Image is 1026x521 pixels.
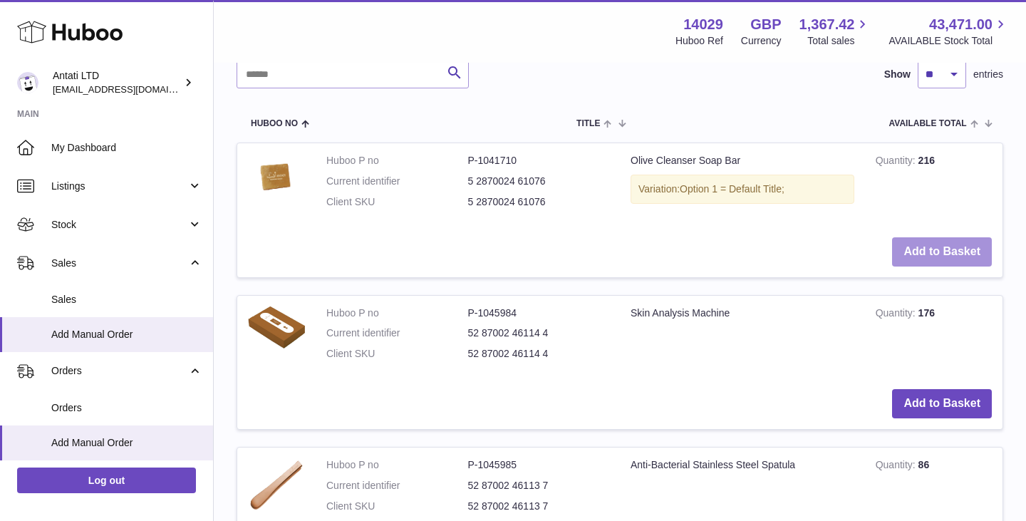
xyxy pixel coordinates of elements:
[683,15,723,34] strong: 14029
[51,180,187,193] span: Listings
[51,401,202,415] span: Orders
[51,293,202,306] span: Sales
[326,154,468,167] dt: Huboo P no
[620,296,865,379] td: Skin Analysis Machine
[468,175,610,188] dd: 5 2870024 61076
[53,69,181,96] div: Antati LTD
[576,119,600,128] span: Title
[799,15,855,34] span: 1,367.42
[929,15,993,34] span: 43,471.00
[51,328,202,341] span: Add Manual Order
[326,479,468,492] dt: Current identifier
[51,141,202,155] span: My Dashboard
[620,143,865,227] td: Olive Cleanser Soap Bar
[326,306,468,320] dt: Huboo P no
[876,459,918,474] strong: Quantity
[892,389,992,418] button: Add to Basket
[251,119,298,128] span: Huboo no
[326,326,468,340] dt: Current identifier
[889,119,967,128] span: AVAILABLE Total
[468,306,610,320] dd: P-1045984
[876,155,918,170] strong: Quantity
[750,15,781,34] strong: GBP
[468,195,610,209] dd: 5 2870024 61076
[888,34,1009,48] span: AVAILABLE Stock Total
[17,72,38,93] img: toufic@antatiskin.com
[892,237,992,267] button: Add to Basket
[326,175,468,188] dt: Current identifier
[51,436,202,450] span: Add Manual Order
[884,68,911,81] label: Show
[51,257,187,270] span: Sales
[631,175,854,204] div: Variation:
[248,306,305,349] img: Skin Analysis Machine
[680,183,784,195] span: Option 1 = Default Title;
[53,83,209,95] span: [EMAIL_ADDRESS][DOMAIN_NAME]
[326,500,468,513] dt: Client SKU
[973,68,1003,81] span: entries
[468,479,610,492] dd: 52 87002 46113 7
[51,218,187,232] span: Stock
[248,154,305,201] img: Olive Cleanser Soap Bar
[468,500,610,513] dd: 52 87002 46113 7
[468,347,610,361] dd: 52 87002 46114 4
[865,143,1002,227] td: 216
[468,154,610,167] dd: P-1041710
[326,195,468,209] dt: Client SKU
[876,307,918,322] strong: Quantity
[799,15,871,48] a: 1,367.42 Total sales
[326,458,468,472] dt: Huboo P no
[807,34,871,48] span: Total sales
[741,34,782,48] div: Currency
[17,468,196,493] a: Log out
[468,458,610,472] dd: P-1045985
[326,347,468,361] dt: Client SKU
[468,326,610,340] dd: 52 87002 46114 4
[888,15,1009,48] a: 43,471.00 AVAILABLE Stock Total
[248,458,305,512] img: Anti-Bacterial Stainless Steel Spatula
[675,34,723,48] div: Huboo Ref
[51,364,187,378] span: Orders
[865,296,1002,379] td: 176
